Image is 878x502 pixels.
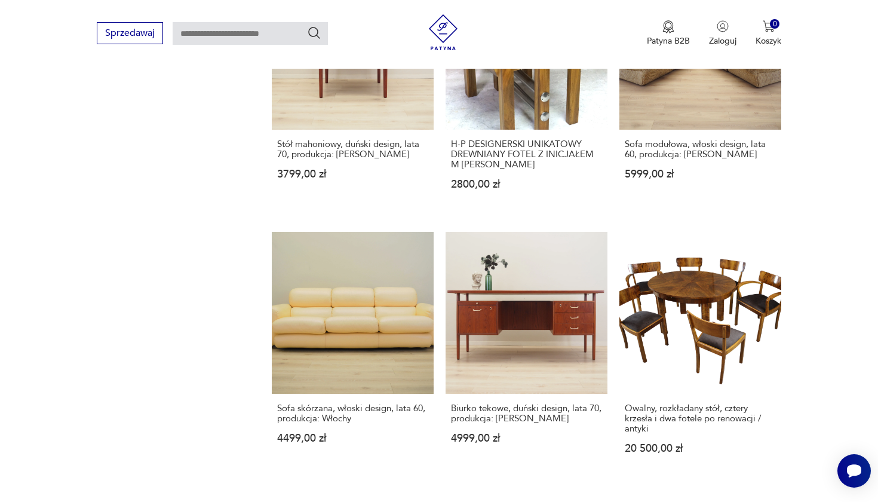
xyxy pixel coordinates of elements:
img: Patyna - sklep z meblami i dekoracjami vintage [425,14,461,50]
h3: Sofa skórzana, włoski design, lata 60, produkcja: Włochy [277,403,428,424]
a: Biurko tekowe, duński design, lata 70, produkcja: DaniaBiurko tekowe, duński design, lata 70, pro... [446,232,607,477]
div: 0 [770,19,780,29]
a: Sofa skórzana, włoski design, lata 60, produkcja: WłochySofa skórzana, włoski design, lata 60, pr... [272,232,434,477]
a: Ikona medaluPatyna B2B [647,20,690,47]
p: Patyna B2B [647,35,690,47]
h3: H-P DESIGNERSKI UNIKATOWY DREWNIANY FOTEL Z INICJAŁEM M [PERSON_NAME] [451,139,602,170]
button: Sprzedawaj [97,22,163,44]
p: Zaloguj [709,35,736,47]
p: 2800,00 zł [451,179,602,189]
h3: Biurko tekowe, duński design, lata 70, produkcja: [PERSON_NAME] [451,403,602,424]
p: Koszyk [756,35,781,47]
iframe: Smartsupp widget button [837,454,871,488]
button: Zaloguj [709,20,736,47]
p: 20 500,00 zł [625,443,776,454]
p: 4999,00 zł [451,433,602,443]
button: 0Koszyk [756,20,781,47]
a: Owalny, rozkładany stół, cztery krzesła i dwa fotele po renowacji / antykiOwalny, rozkładany stół... [619,232,781,477]
p: 4499,00 zł [277,433,428,443]
h3: Stół mahoniowy, duński design, lata 70, produkcja: [PERSON_NAME] [277,139,428,160]
button: Patyna B2B [647,20,690,47]
button: Szukaj [307,26,321,40]
p: 3799,00 zł [277,169,428,179]
img: Ikona koszyka [763,20,775,32]
img: Ikona medalu [662,20,674,33]
a: Sprzedawaj [97,30,163,38]
p: 5999,00 zł [625,169,776,179]
img: Ikonka użytkownika [717,20,729,32]
h3: Owalny, rozkładany stół, cztery krzesła i dwa fotele po renowacji / antyki [625,403,776,434]
h3: Sofa modułowa, włoski design, lata 60, produkcja: [PERSON_NAME] [625,139,776,160]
